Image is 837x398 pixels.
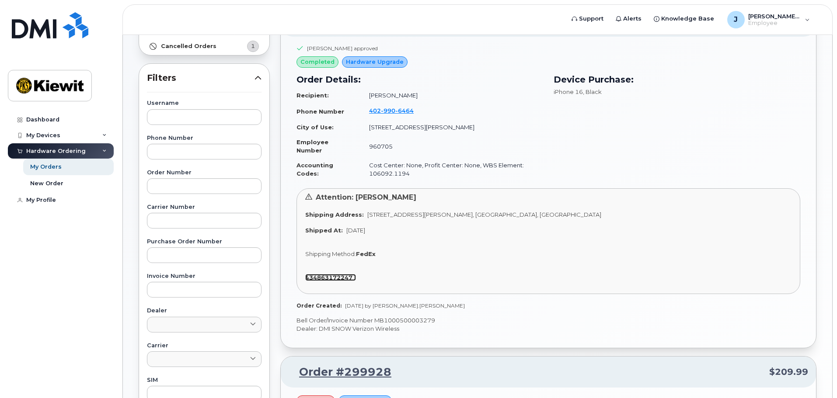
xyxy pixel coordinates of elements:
span: Filters [147,72,255,84]
h3: Device Purchase: [554,73,800,86]
a: Cancelled Orders1 [139,38,269,55]
strong: Accounting Codes: [296,162,333,177]
span: Employee [748,20,801,27]
p: Dealer: DMI SNOW Verizon Wireless [296,325,800,333]
span: completed [300,58,335,66]
strong: Employee Number [296,138,328,154]
a: 4029906464 [369,107,424,114]
a: Support [565,10,610,28]
label: Username [147,100,262,106]
div: [PERSON_NAME] approved [307,45,378,52]
strong: City of Use: [296,124,334,131]
p: Bell Order/Invoice Number MB1000500003279 [296,316,800,325]
h3: Order Details: [296,73,543,86]
label: Carrier Number [147,204,262,210]
span: [STREET_ADDRESS][PERSON_NAME], [GEOGRAPHIC_DATA], [GEOGRAPHIC_DATA] [367,211,601,218]
iframe: Messenger Launcher [799,360,830,391]
strong: Phone Number [296,108,344,115]
span: [DATE] [346,227,365,234]
a: Knowledge Base [648,10,720,28]
label: Dealer [147,308,262,314]
span: $209.99 [769,366,808,378]
span: Hardware Upgrade [346,58,404,66]
td: [STREET_ADDRESS][PERSON_NAME] [361,120,543,135]
span: [PERSON_NAME].[PERSON_NAME] [748,13,801,20]
strong: 434863172247 [305,274,352,281]
strong: Cancelled Orders [161,43,216,50]
td: [PERSON_NAME] [361,88,543,103]
span: iPhone 16 [554,88,583,95]
a: Order #299928 [289,364,391,380]
div: Jon.Samson [721,11,816,28]
span: J [734,14,738,25]
label: SIM [147,377,262,383]
a: Alerts [610,10,648,28]
label: Phone Number [147,135,262,141]
span: 402 [369,107,414,114]
span: Support [579,14,603,23]
span: Knowledge Base [661,14,714,23]
span: 6464 [395,107,414,114]
strong: Shipped At: [305,227,343,234]
strong: Shipping Address: [305,211,364,218]
span: 1 [251,42,255,50]
span: Shipping Method: [305,250,356,257]
strong: Order Created: [296,302,342,309]
strong: FedEx [356,250,376,257]
span: 990 [381,107,395,114]
label: Order Number [147,170,262,176]
label: Invoice Number [147,273,262,279]
span: Attention: [PERSON_NAME] [316,193,416,201]
span: [DATE] by [PERSON_NAME].[PERSON_NAME] [345,302,465,309]
label: Carrier [147,343,262,349]
span: Alerts [623,14,642,23]
strong: Recipient: [296,92,329,99]
label: Purchase Order Number [147,239,262,245]
td: 960705 [361,135,543,158]
span: , Black [583,88,602,95]
td: Cost Center: None, Profit Center: None, WBS Element: 106092.1194 [361,158,543,181]
a: 434863172247 [305,274,356,281]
